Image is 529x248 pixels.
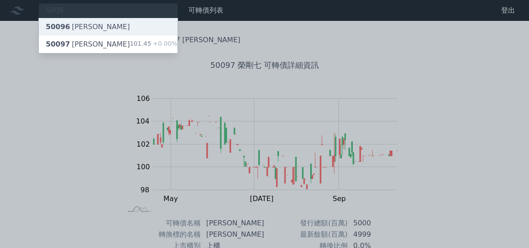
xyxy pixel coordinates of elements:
[39,18,177,36] a: 50096[PERSON_NAME]
[130,39,177,50] div: 101.45
[46,39,130,50] div: [PERSON_NAME]
[151,40,177,47] span: +0.00%
[46,23,70,31] span: 50096
[39,36,177,53] a: 50097[PERSON_NAME] 101.45+0.00%
[46,40,70,48] span: 50097
[46,22,130,32] div: [PERSON_NAME]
